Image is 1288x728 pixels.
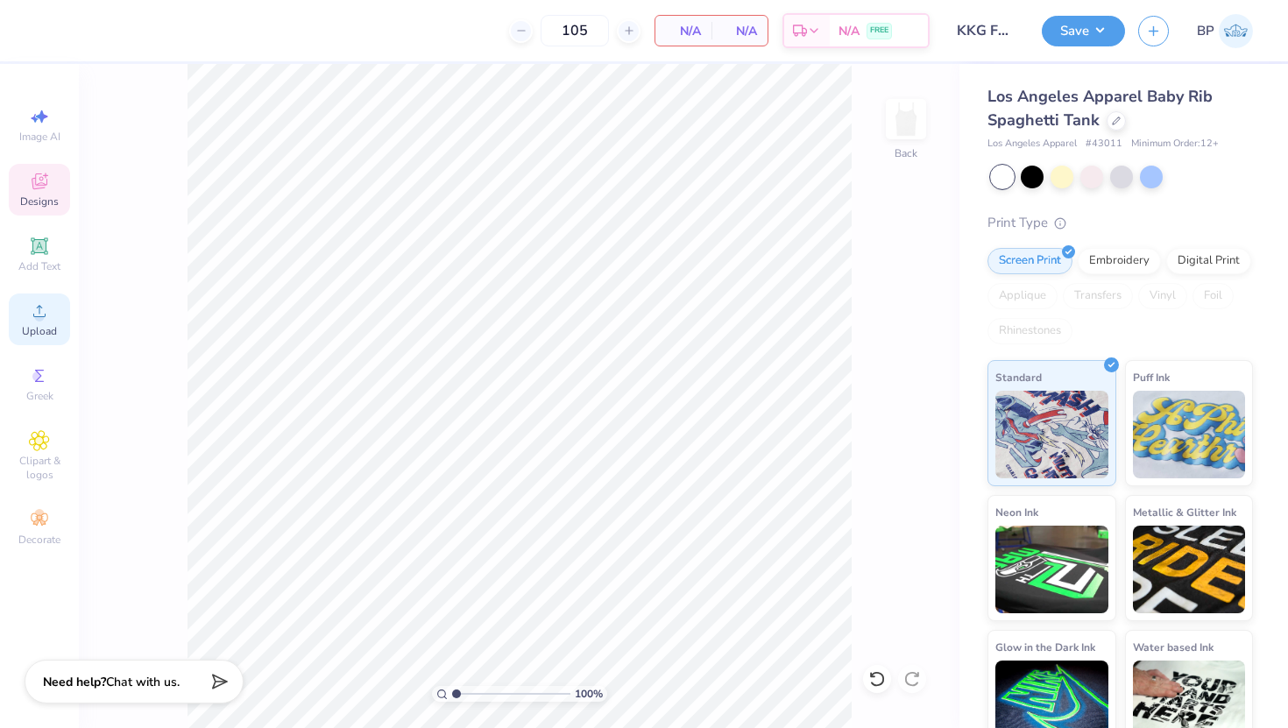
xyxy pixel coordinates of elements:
[987,318,1072,344] div: Rhinestones
[1166,248,1251,274] div: Digital Print
[1133,368,1170,386] span: Puff Ink
[1078,248,1161,274] div: Embroidery
[943,13,1029,48] input: Untitled Design
[1131,137,1219,152] span: Minimum Order: 12 +
[987,137,1077,152] span: Los Angeles Apparel
[1192,283,1234,309] div: Foil
[995,368,1042,386] span: Standard
[22,324,57,338] span: Upload
[1086,137,1122,152] span: # 43011
[987,213,1253,233] div: Print Type
[1042,16,1125,46] button: Save
[987,248,1072,274] div: Screen Print
[20,194,59,209] span: Designs
[9,454,70,482] span: Clipart & logos
[1063,283,1133,309] div: Transfers
[839,22,860,40] span: N/A
[1197,14,1253,48] a: BP
[1133,638,1214,656] span: Water based Ink
[666,22,701,40] span: N/A
[995,503,1038,521] span: Neon Ink
[575,686,603,702] span: 100 %
[106,674,180,690] span: Chat with us.
[1138,283,1187,309] div: Vinyl
[1133,526,1246,613] img: Metallic & Glitter Ink
[995,638,1095,656] span: Glow in the Dark Ink
[987,86,1213,131] span: Los Angeles Apparel Baby Rib Spaghetti Tank
[888,102,924,137] img: Back
[18,533,60,547] span: Decorate
[1219,14,1253,48] img: Bridget Pohl
[987,283,1058,309] div: Applique
[1133,391,1246,478] img: Puff Ink
[995,526,1108,613] img: Neon Ink
[18,259,60,273] span: Add Text
[541,15,609,46] input: – –
[870,25,888,37] span: FREE
[995,391,1108,478] img: Standard
[895,145,917,161] div: Back
[722,22,757,40] span: N/A
[19,130,60,144] span: Image AI
[26,389,53,403] span: Greek
[1133,503,1236,521] span: Metallic & Glitter Ink
[1197,21,1214,41] span: BP
[43,674,106,690] strong: Need help?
